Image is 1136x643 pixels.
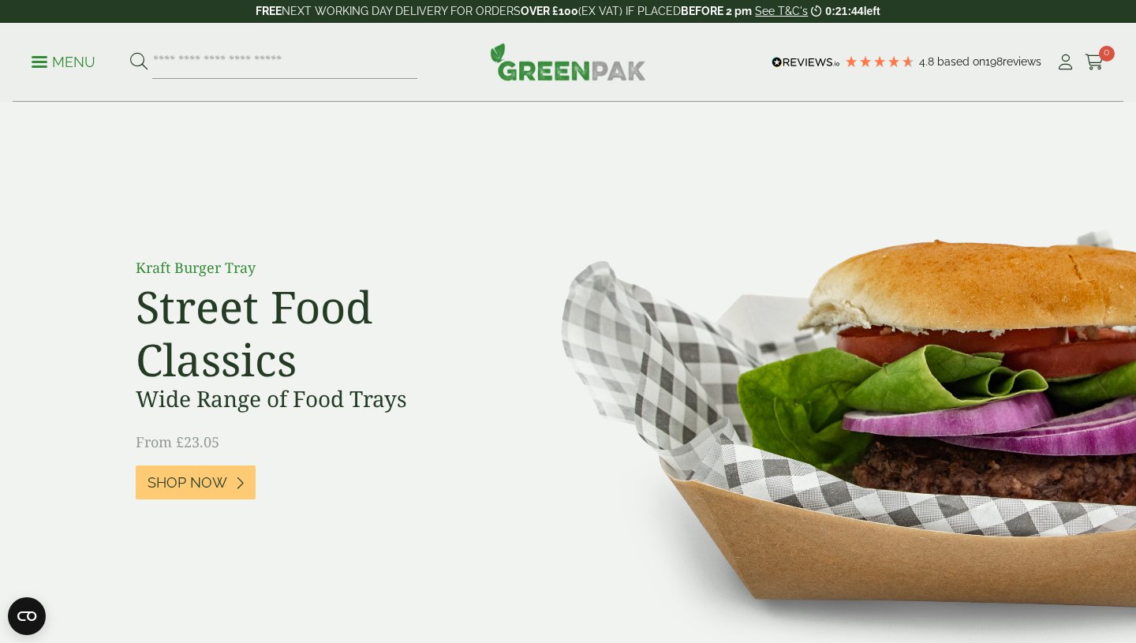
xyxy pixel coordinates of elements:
p: Menu [32,53,95,72]
div: 4.79 Stars [844,54,915,69]
i: Cart [1085,54,1104,70]
strong: FREE [256,5,282,17]
a: See T&C's [755,5,808,17]
a: 0 [1085,50,1104,74]
button: Open CMP widget [8,597,46,635]
a: Menu [32,53,95,69]
img: GreenPak Supplies [490,43,646,80]
strong: OVER £100 [521,5,578,17]
span: 0 [1099,46,1115,62]
span: 198 [985,55,1003,68]
span: Shop Now [148,474,227,492]
i: My Account [1056,54,1075,70]
p: Kraft Burger Tray [136,257,491,279]
h3: Wide Range of Food Trays [136,386,491,413]
a: Shop Now [136,465,256,499]
span: 0:21:44 [825,5,863,17]
span: reviews [1003,55,1041,68]
strong: BEFORE 2 pm [681,5,752,17]
span: left [864,5,880,17]
span: 4.8 [919,55,937,68]
h2: Street Food Classics [136,280,491,386]
span: Based on [937,55,985,68]
span: From £23.05 [136,432,219,451]
img: REVIEWS.io [772,57,840,68]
